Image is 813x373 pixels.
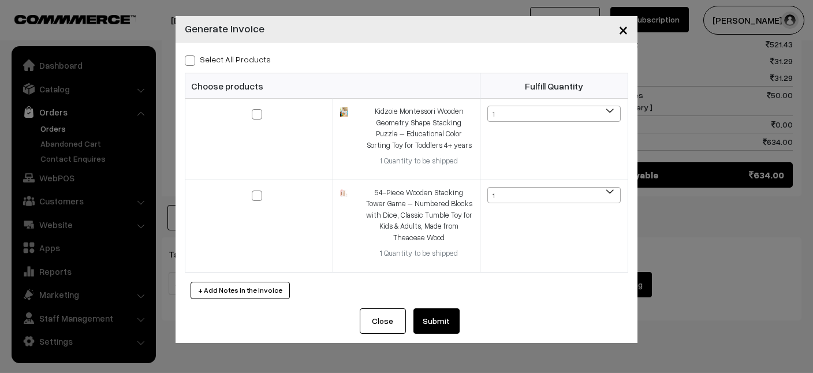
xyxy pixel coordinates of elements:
[618,18,628,40] span: ×
[185,53,271,65] label: Select all Products
[487,106,621,122] span: 1
[413,308,460,334] button: Submit
[191,282,290,299] button: + Add Notes in the Invoice
[340,107,348,117] img: 174974968460501000303922.png
[185,73,480,99] th: Choose products
[365,248,473,259] div: 1 Quantity to be shipped
[365,155,473,167] div: 1 Quantity to be shipped
[488,106,620,122] span: 1
[609,12,637,47] button: Close
[480,73,628,99] th: Fulfill Quantity
[365,187,473,244] div: 54-Piece Wooden Stacking Tower Game – Numbered Blocks with Dice, Classic Tumble Toy for Kids & Ad...
[488,188,620,204] span: 1
[487,187,621,203] span: 1
[340,189,348,197] img: 174757366842011747568819381.png
[360,308,406,334] button: Close
[185,21,264,36] h4: Generate Invoice
[365,106,473,151] div: Kidzoie Montessori Wooden Geometry Shape Stacking Puzzle – Educational Color Sorting Toy for Todd...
